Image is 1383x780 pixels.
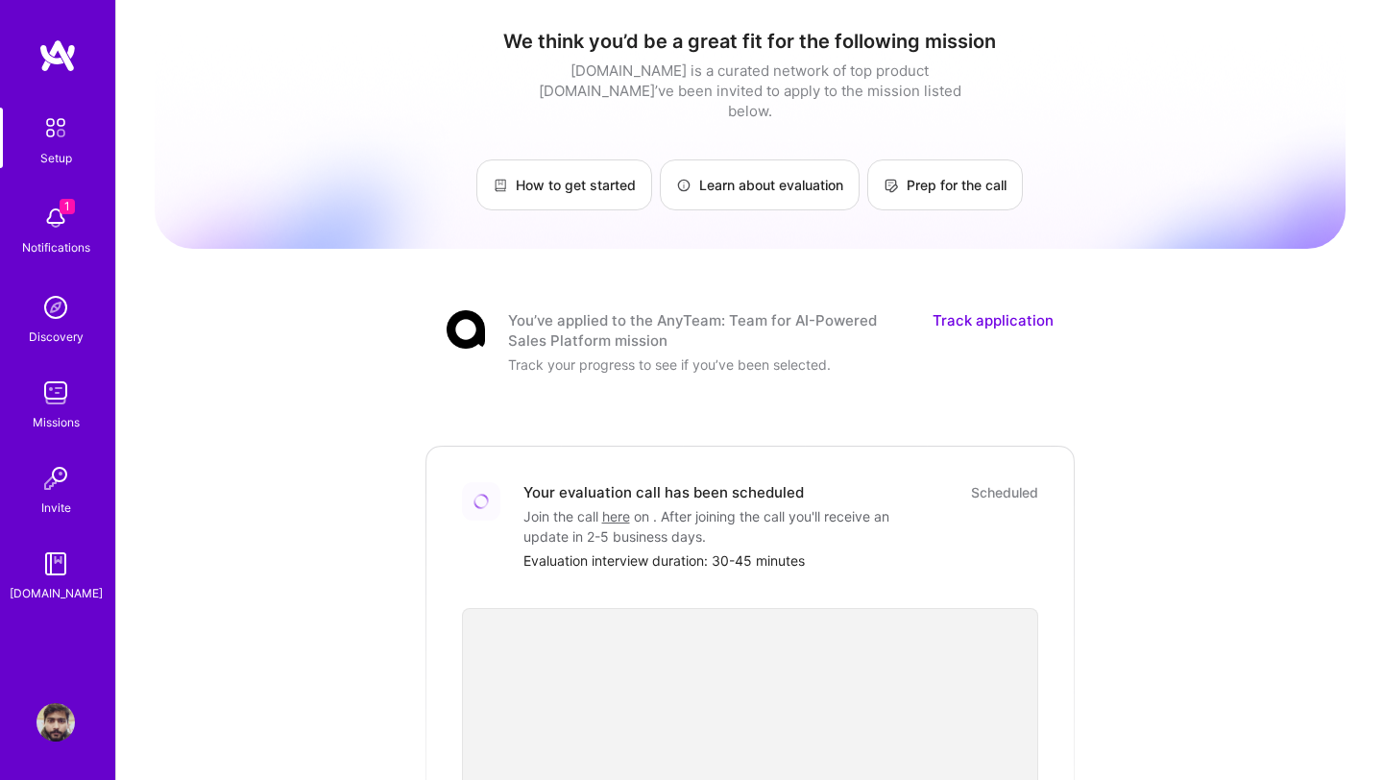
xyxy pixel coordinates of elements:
[676,178,691,193] img: Learn about evaluation
[36,199,75,237] img: bell
[36,108,76,148] img: setup
[33,412,80,432] div: Missions
[10,583,103,603] div: [DOMAIN_NAME]
[493,178,508,193] img: How to get started
[476,159,652,210] a: How to get started
[523,550,1038,571] div: Evaluation interview duration: 30-45 minutes
[32,703,80,742] a: User Avatar
[60,199,75,214] span: 1
[38,38,77,73] img: logo
[884,178,899,193] img: Prep for the call
[41,498,71,518] div: Invite
[933,310,1054,351] a: Track application
[523,506,908,547] div: Join the call on . After joining the call you'll receive an update in 2-5 business days.
[523,482,804,502] div: Your evaluation call has been scheduled
[660,159,860,210] a: Learn about evaluation
[155,30,1346,53] h1: We think you’d be a great fit for the following mission
[36,288,75,327] img: discovery
[602,508,630,524] a: here
[508,310,910,351] div: You’ve applied to the AnyTeam: Team for AI-Powered Sales Platform mission
[22,237,90,257] div: Notifications
[447,310,485,349] img: Company Logo
[473,493,490,510] img: Loading
[36,703,75,742] img: User Avatar
[40,148,72,168] div: Setup
[36,374,75,412] img: teamwork
[508,354,892,375] div: Track your progress to see if you’ve been selected.
[971,482,1038,502] div: Scheduled
[36,545,75,583] img: guide book
[36,459,75,498] img: Invite
[534,61,966,121] div: [DOMAIN_NAME] is a curated network of top product [DOMAIN_NAME]’ve been invited to apply to the m...
[29,327,84,347] div: Discovery
[867,159,1023,210] a: Prep for the call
